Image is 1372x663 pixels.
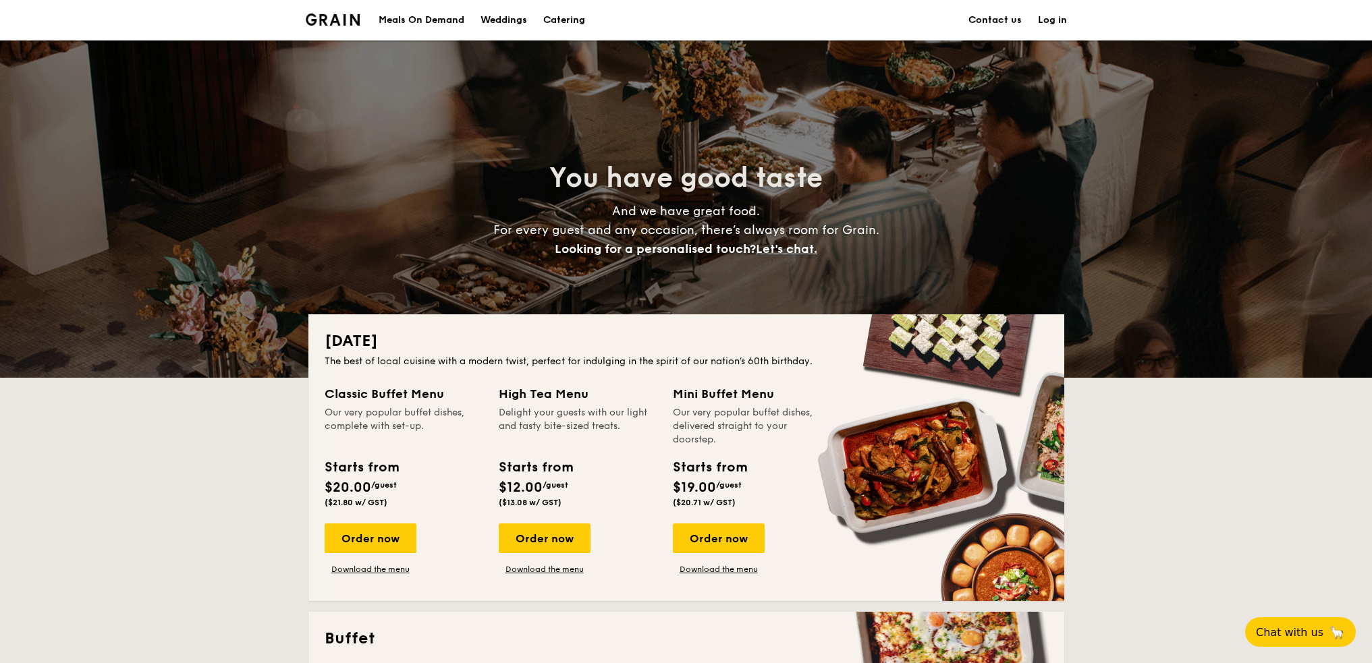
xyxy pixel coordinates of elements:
img: Grain [306,13,360,26]
span: Chat with us [1256,626,1323,639]
a: Download the menu [673,564,765,575]
span: 🦙 [1329,625,1345,640]
div: Order now [673,523,765,553]
div: Starts from [325,457,398,478]
span: /guest [543,480,568,490]
div: Our very popular buffet dishes, complete with set-up. [325,406,483,446]
div: Our very popular buffet dishes, delivered straight to your doorstep. [673,406,831,446]
div: Order now [325,523,416,553]
a: Download the menu [499,564,591,575]
span: Looking for a personalised touch? [555,241,756,256]
div: Order now [499,523,591,553]
span: /guest [371,480,397,490]
div: The best of local cuisine with a modern twist, perfect for indulging in the spirit of our nation’... [325,355,1048,368]
span: $20.00 [325,480,371,496]
h2: Buffet [325,628,1048,650]
div: High Tea Menu [499,384,657,403]
div: Starts from [673,457,746,478]
span: And we have great food. For every guest and any occasion, there’s always room for Grain. [493,204,879,256]
h2: [DATE] [325,330,1048,352]
button: Chat with us🦙 [1245,617,1356,647]
span: ($13.08 w/ GST) [499,498,561,507]
span: Let's chat. [756,241,817,256]
span: /guest [716,480,742,490]
div: Mini Buffet Menu [673,384,831,403]
a: Download the menu [325,564,416,575]
a: Logotype [306,13,360,26]
span: $19.00 [673,480,716,496]
span: You have good taste [549,162,823,194]
span: ($20.71 w/ GST) [673,498,736,507]
div: Starts from [499,457,572,478]
div: Delight your guests with our light and tasty bite-sized treats. [499,406,657,446]
span: ($21.80 w/ GST) [325,498,387,507]
div: Classic Buffet Menu [325,384,483,403]
span: $12.00 [499,480,543,496]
